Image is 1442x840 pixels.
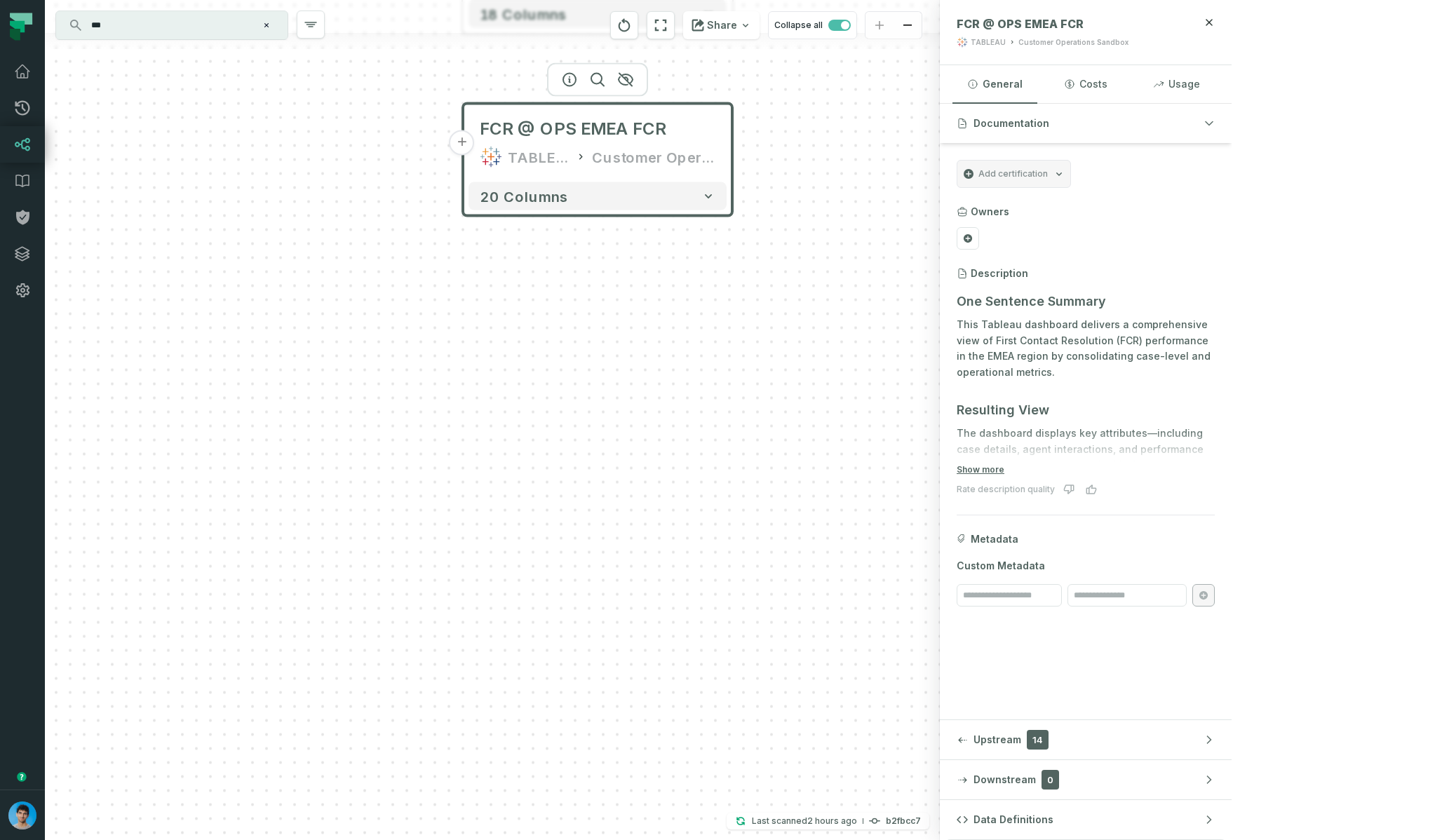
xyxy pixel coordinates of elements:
[508,146,570,168] div: TABLEAU
[957,464,1004,475] button: Show more
[952,65,1037,103] button: General
[1134,65,1219,103] button: Usage
[957,160,1071,188] button: Add certification
[1043,65,1128,103] button: Costs
[727,813,929,829] button: Last scanned[DATE] 3:55:01 PMb2fbcc7
[957,400,1215,420] h3: Resulting View
[1018,37,1128,48] div: Customer Operations Sandbox
[940,800,1232,839] button: Data Definitions
[886,817,921,825] h4: b2fbcc7
[957,317,1215,381] p: This Tableau dashboard delivers a comprehensive view of First Contact Resolution (FCR) performanc...
[768,11,857,39] button: Collapse all
[973,733,1021,747] span: Upstream
[957,292,1215,311] h3: One Sentence Summary
[450,130,475,156] button: +
[971,37,1006,48] div: TABLEAU
[971,205,1009,219] h3: Owners
[1027,730,1049,750] span: 14
[957,426,1215,506] p: The dashboard displays key attributes—including case details, agent interactions, and performance...
[957,17,1084,31] span: FCR @ OPS EMEA FCR
[957,484,1055,495] div: Rate description quality
[480,188,568,205] span: 20 columns
[973,813,1053,827] span: Data Definitions
[971,532,1018,546] span: Metadata
[1042,770,1059,790] span: 0
[973,116,1049,130] span: Documentation
[940,720,1232,759] button: Upstream14
[15,771,28,783] div: Tooltip anchor
[940,760,1232,799] button: Downstream0
[973,773,1036,787] span: Downstream
[957,559,1215,573] span: Custom Metadata
[260,18,274,32] button: Clear search query
[894,12,922,39] button: zoom out
[480,118,666,140] span: FCR @ OPS EMEA FCR
[807,815,857,826] relative-time: Sep 25, 2025, 3:55 PM GMT+3
[592,146,715,168] div: Customer Operations Sandbox
[752,814,857,828] p: Last scanned
[8,801,36,829] img: avatar of Omri Ildis
[683,11,760,39] button: Share
[940,104,1232,143] button: Documentation
[971,266,1028,280] h3: Description
[978,168,1048,179] span: Add certification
